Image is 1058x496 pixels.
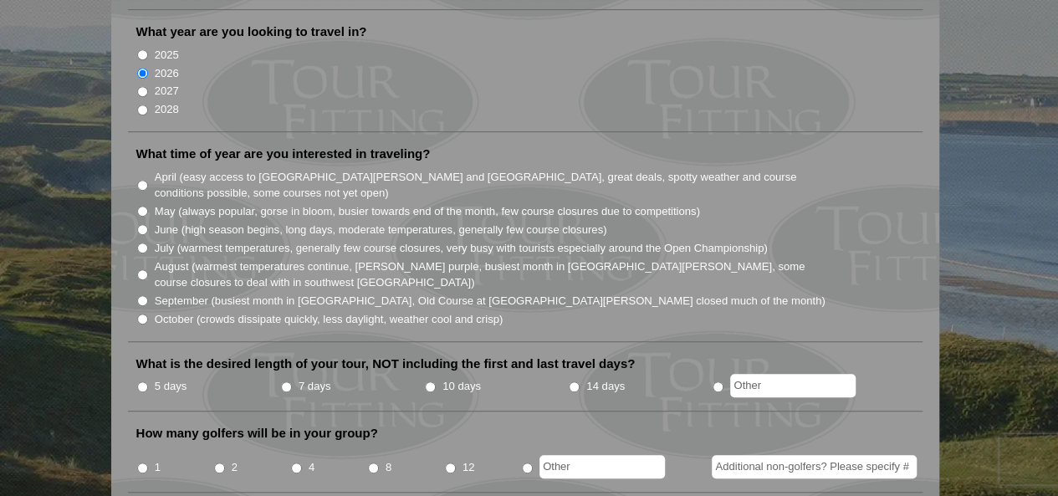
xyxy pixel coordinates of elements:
label: 10 days [442,378,481,395]
label: 12 [463,459,475,476]
label: 4 [309,459,314,476]
label: October (crowds dissipate quickly, less daylight, weather cool and crisp) [155,311,503,328]
label: August (warmest temperatures continue, [PERSON_NAME] purple, busiest month in [GEOGRAPHIC_DATA][P... [155,258,827,291]
label: April (easy access to [GEOGRAPHIC_DATA][PERSON_NAME] and [GEOGRAPHIC_DATA], great deals, spotty w... [155,169,827,202]
label: June (high season begins, long days, moderate temperatures, generally few course closures) [155,222,607,238]
label: September (busiest month in [GEOGRAPHIC_DATA], Old Course at [GEOGRAPHIC_DATA][PERSON_NAME] close... [155,293,825,309]
label: 2028 [155,101,179,118]
label: May (always popular, gorse in bloom, busier towards end of the month, few course closures due to ... [155,203,700,220]
label: 1 [155,459,161,476]
label: July (warmest temperatures, generally few course closures, very busy with tourists especially aro... [155,240,768,257]
label: 2026 [155,65,179,82]
label: 7 days [299,378,331,395]
label: How many golfers will be in your group? [136,425,378,442]
label: 8 [386,459,391,476]
input: Other [730,374,856,397]
label: 5 days [155,378,187,395]
label: What is the desired length of your tour, NOT including the first and last travel days? [136,355,636,372]
label: 14 days [586,378,625,395]
label: What time of year are you interested in traveling? [136,146,431,162]
label: 2027 [155,83,179,100]
label: 2025 [155,47,179,64]
label: What year are you looking to travel in? [136,23,367,40]
input: Other [539,455,665,478]
label: 2 [232,459,238,476]
input: Additional non-golfers? Please specify # [712,455,917,478]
